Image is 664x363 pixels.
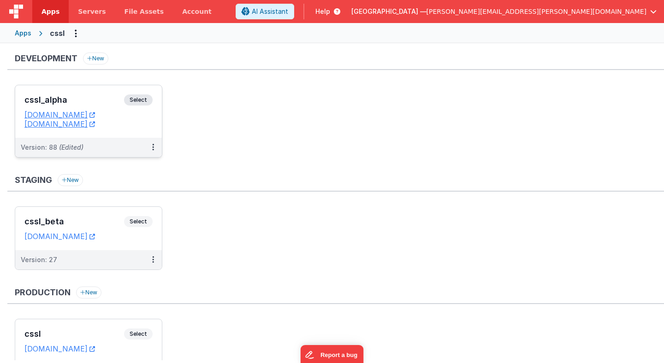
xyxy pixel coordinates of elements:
span: Select [124,94,153,105]
span: Select [124,216,153,227]
button: New [58,174,83,186]
button: New [83,53,108,64]
button: New [76,287,101,299]
div: Version: 27 [21,255,57,264]
h3: Development [15,54,77,63]
a: [DOMAIN_NAME] [24,232,95,241]
h3: Staging [15,176,52,185]
span: Servers [78,7,106,16]
a: [DOMAIN_NAME] [24,110,95,119]
div: Version: 88 [21,143,83,152]
span: [PERSON_NAME][EMAIL_ADDRESS][PERSON_NAME][DOMAIN_NAME] [427,7,646,16]
span: AI Assistant [252,7,288,16]
div: cssl [50,28,65,39]
a: [DOMAIN_NAME] [24,119,95,129]
button: Options [68,26,83,41]
span: Apps [41,7,59,16]
span: [GEOGRAPHIC_DATA] — [351,7,427,16]
h3: cssl_beta [24,217,124,226]
h3: cssl_alpha [24,95,124,105]
span: File Assets [125,7,164,16]
h3: cssl [24,329,124,339]
div: Apps [15,29,31,38]
button: AI Assistant [236,4,294,19]
a: [DOMAIN_NAME] [24,344,95,353]
span: Select [124,328,153,340]
h3: Production [15,288,71,297]
button: [GEOGRAPHIC_DATA] — [PERSON_NAME][EMAIL_ADDRESS][PERSON_NAME][DOMAIN_NAME] [351,7,657,16]
span: (Edited) [59,143,83,151]
span: Help [315,7,330,16]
